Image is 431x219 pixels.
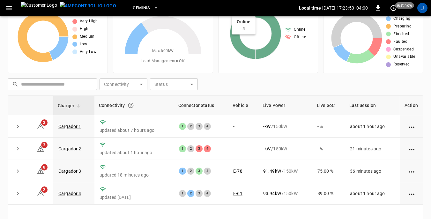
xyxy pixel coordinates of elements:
[204,190,211,197] div: 4
[60,2,116,10] img: ampcontrol.io logo
[263,168,307,174] div: / 150 kW
[187,123,194,130] div: 2
[13,166,23,176] button: expand row
[393,54,415,60] span: Unavailable
[204,145,211,152] div: 4
[345,160,400,182] td: 36 minutes ago
[141,58,185,64] span: Load Management = Off
[196,190,203,197] div: 3
[41,142,48,148] span: 3
[100,172,169,178] p: updated 18 minutes ago
[345,115,400,138] td: about 1 hour ago
[125,100,137,111] button: Connection between the charger and our software.
[13,189,23,198] button: expand row
[80,18,98,25] span: Very High
[393,61,410,68] span: Reserved
[100,194,169,200] p: updated [DATE]
[37,191,44,196] a: 2
[204,168,211,175] div: 4
[393,31,409,37] span: Finished
[312,138,345,160] td: - %
[228,138,258,160] td: -
[179,190,186,197] div: 1
[58,102,83,109] span: Charger
[37,146,44,151] a: 3
[179,145,186,152] div: 1
[187,190,194,197] div: 2
[37,168,44,173] a: 8
[263,168,281,174] p: 91.49 kW
[408,190,416,197] div: action cell options
[228,115,258,138] td: -
[294,34,306,41] span: Offline
[233,169,242,174] a: E-78
[263,190,307,197] div: / 150 kW
[294,26,305,33] span: Online
[100,149,169,156] p: updated about 1 hour ago
[408,123,416,130] div: action cell options
[263,190,281,197] p: 93.94 kW
[393,16,410,22] span: Charging
[179,123,186,130] div: 1
[408,168,416,174] div: action cell options
[345,138,400,160] td: 21 minutes ago
[187,145,194,152] div: 2
[263,123,307,130] div: / 150 kW
[258,96,312,115] th: Live Power
[345,96,400,115] th: Last Session
[100,127,169,133] p: updated about 7 hours ago
[263,123,271,130] p: - kW
[395,2,414,9] span: just now
[228,96,258,115] th: Vehicle
[152,48,174,54] span: Max. 600 kW
[388,3,398,13] button: set refresh interval
[80,49,96,55] span: Very Low
[13,122,23,131] button: expand row
[393,23,412,30] span: Preparing
[174,96,228,115] th: Connector Status
[312,160,345,182] td: 75.00 %
[417,3,427,13] div: profile-icon
[400,96,423,115] th: Action
[58,191,81,196] a: Cargador 4
[233,191,242,196] a: E-61
[130,2,161,14] button: Geminis
[408,146,416,152] div: action cell options
[312,182,345,205] td: 89.00 %
[263,146,271,152] p: - kW
[312,115,345,138] td: - %
[58,169,81,174] a: Cargador 3
[41,186,48,193] span: 2
[299,5,321,11] p: Local time
[80,26,89,32] span: High
[58,124,81,129] a: Cargador 1
[80,34,94,40] span: Medium
[196,145,203,152] div: 3
[393,39,407,45] span: Faulted
[21,2,57,14] img: Customer Logo
[133,4,150,12] span: Geminis
[99,100,169,111] div: Connectivity
[263,146,307,152] div: / 150 kW
[312,96,345,115] th: Live SoC
[13,144,23,154] button: expand row
[37,123,44,128] a: 3
[322,5,368,11] p: [DATE] 17:23:50 -04:00
[41,164,48,170] span: 8
[345,182,400,205] td: about 1 hour ago
[393,46,414,53] span: Suspended
[41,119,48,126] span: 3
[187,168,194,175] div: 2
[196,168,203,175] div: 3
[179,168,186,175] div: 1
[80,41,87,48] span: Low
[204,123,211,130] div: 4
[196,123,203,130] div: 3
[58,146,81,151] a: Cargador 2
